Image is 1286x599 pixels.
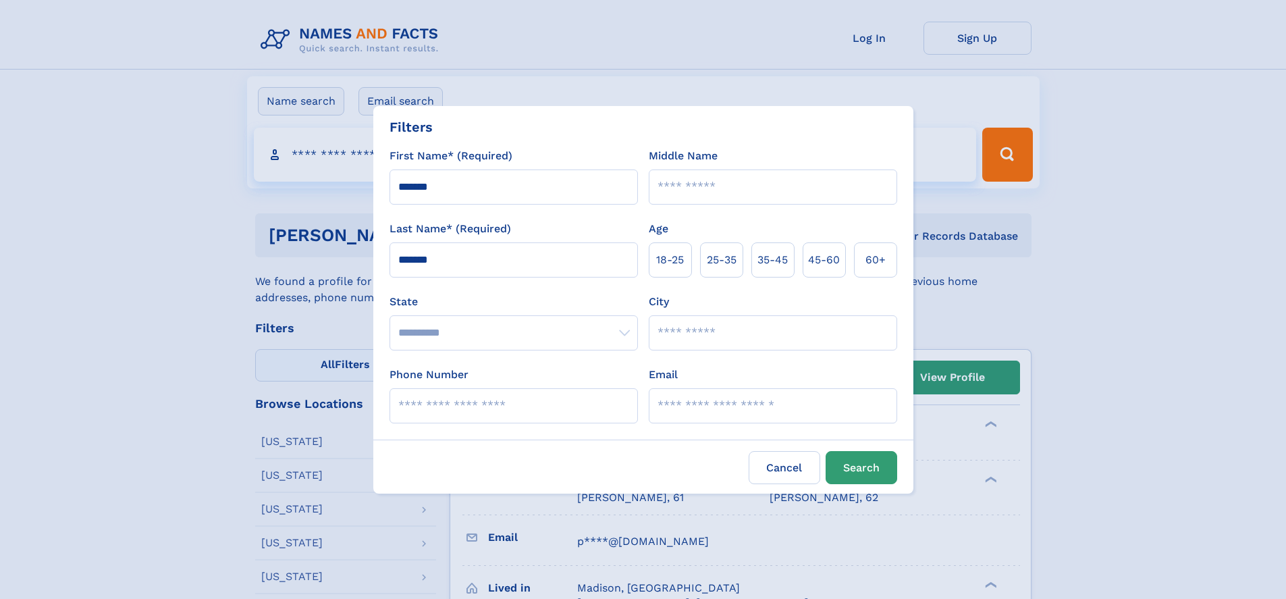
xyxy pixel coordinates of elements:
label: Email [649,367,678,383]
span: 18‑25 [656,252,684,268]
label: Middle Name [649,148,718,164]
label: Age [649,221,668,237]
span: 35‑45 [757,252,788,268]
span: 25‑35 [707,252,736,268]
label: City [649,294,669,310]
label: Cancel [749,451,820,484]
label: State [390,294,638,310]
label: Phone Number [390,367,468,383]
div: Filters [390,117,433,137]
span: 45‑60 [808,252,840,268]
button: Search [826,451,897,484]
span: 60+ [865,252,886,268]
label: First Name* (Required) [390,148,512,164]
label: Last Name* (Required) [390,221,511,237]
